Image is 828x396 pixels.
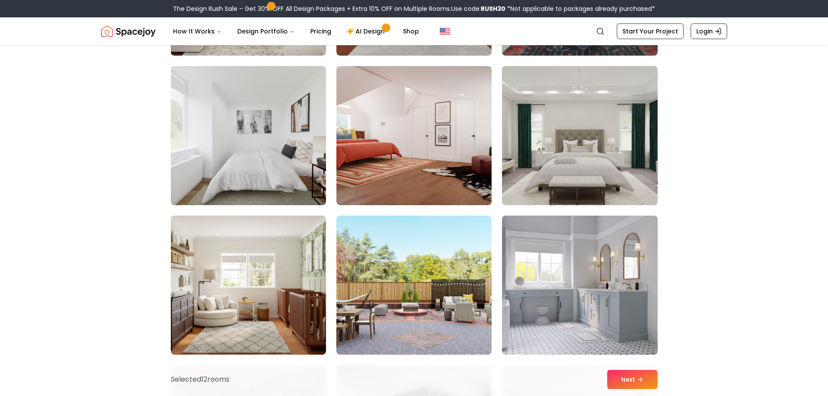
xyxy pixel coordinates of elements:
a: Shop [396,23,426,40]
nav: Global [101,17,727,45]
a: AI Design [340,23,394,40]
a: Login [691,23,727,39]
img: Room room-61 [171,66,326,205]
img: Room room-63 [498,63,661,209]
span: Use code: [451,4,505,13]
img: Room room-64 [171,216,326,355]
img: United States [440,26,450,37]
img: Room room-62 [336,66,492,205]
a: Pricing [303,23,338,40]
button: How It Works [166,23,229,40]
img: Room room-65 [336,216,492,355]
b: RUSH30 [481,4,505,13]
button: Next [607,370,658,389]
a: Start Your Project [617,23,684,39]
button: Design Portfolio [230,23,302,40]
nav: Main [166,23,426,40]
div: The Design Rush Sale – Get 30% OFF All Design Packages + Extra 10% OFF on Multiple Rooms. [173,4,655,13]
a: Spacejoy [101,23,156,40]
span: *Not applicable to packages already purchased* [505,4,655,13]
p: Selected 12 room s [171,374,229,385]
img: Room room-66 [502,216,657,355]
img: Spacejoy Logo [101,23,156,40]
